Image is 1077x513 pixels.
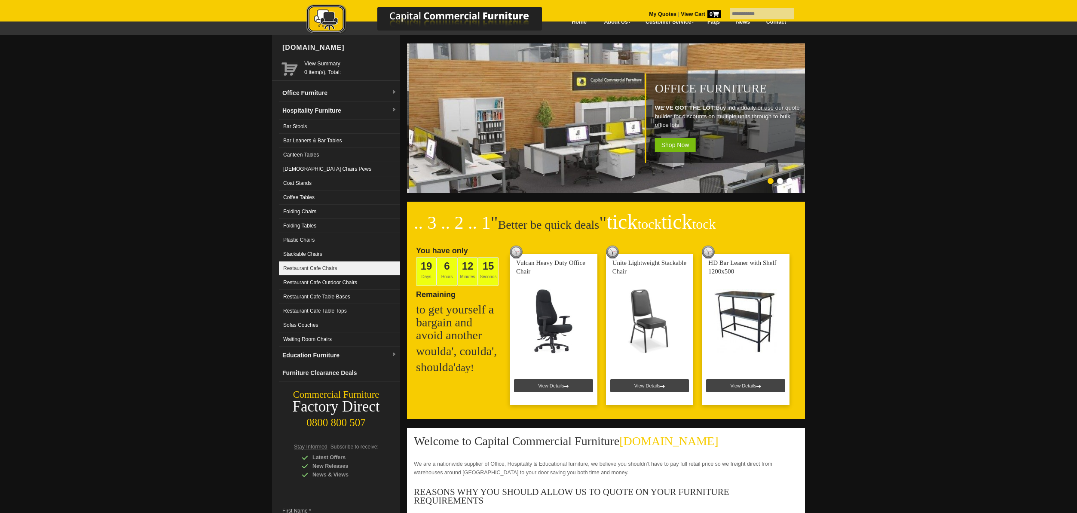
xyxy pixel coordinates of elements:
span: " [599,213,716,233]
img: Office Furniture [409,43,809,193]
h1: Office Furniture [655,82,803,95]
img: tick tock deal clock [702,246,715,258]
span: Days [416,257,437,286]
a: Restaurant Cafe Table Bases [279,290,400,304]
a: [DEMOGRAPHIC_DATA] Chairs Pews [279,162,400,176]
h2: Better be quick deals [414,215,798,241]
span: 0 item(s), Total: [304,59,397,75]
span: 12 [462,260,474,272]
img: tick tock deal clock [606,246,619,258]
h2: shoulda' [416,361,502,374]
a: News [728,12,758,32]
strong: WE'VE GOT THE LOT! [655,104,716,111]
a: Office Furniture WE'VE GOT THE LOT!Buy individually or use our quote builder for discounts on mul... [409,188,809,194]
a: Coat Stands [279,176,400,190]
a: View Summary [304,59,397,68]
span: You have only [416,246,468,255]
span: Subscribe to receive: [330,444,379,450]
span: day! [456,362,474,373]
a: Coffee Tables [279,190,400,205]
a: Restaurant Cafe Outdoor Chairs [279,276,400,290]
span: tock [692,216,716,232]
span: 15 [483,260,494,272]
a: About Us [595,12,636,32]
div: Latest Offers [302,453,383,462]
a: Waiting Room Chairs [279,332,400,347]
span: .. 3 .. 2 .. 1 [414,213,491,233]
div: Commercial Furniture [272,389,400,401]
li: Page dot 1 [768,178,774,184]
a: Education Furnituredropdown [279,347,400,364]
a: Customer Service [636,12,699,32]
strong: View Cart [681,11,721,17]
p: We are a nationwide supplier of Office, Hospitality & Educational furniture, we believe you shoul... [414,460,798,477]
div: 0800 800 507 [272,412,400,429]
h2: to get yourself a bargain and avoid another [416,303,502,342]
a: Stackable Chairs [279,247,400,261]
a: Faqs [699,12,728,32]
span: 6 [444,260,450,272]
div: News & Views [302,470,383,479]
img: Capital Commercial Furniture Logo [283,4,584,36]
a: Canteen Tables [279,148,400,162]
img: dropdown [392,108,397,113]
a: Restaurant Cafe Table Tops [279,304,400,318]
h2: Welcome to Capital Commercial Furniture [414,435,798,453]
span: tick tick [606,210,716,233]
img: dropdown [392,352,397,357]
h2: woulda', coulda', [416,345,502,358]
p: Buy individually or use our quote builder for discounts on multiple units through to bulk office ... [655,104,803,129]
span: Remaining [416,287,456,299]
a: View Cart0 [679,11,721,17]
a: Contact [758,12,794,32]
span: Hours [437,257,457,286]
a: Sofas Couches [279,318,400,332]
span: 0 [707,10,721,18]
span: " [491,213,498,233]
a: Capital Commercial Furniture Logo [283,4,584,38]
span: Minutes [457,257,478,286]
a: Restaurant Cafe Chairs [279,261,400,276]
div: [DOMAIN_NAME] [279,35,400,61]
span: Seconds [478,257,499,286]
div: Factory Direct [272,401,400,413]
img: tick tock deal clock [510,246,523,258]
a: Plastic Chairs [279,233,400,247]
span: 19 [421,260,432,272]
img: dropdown [392,90,397,95]
li: Page dot 3 [786,178,792,184]
a: Folding Tables [279,219,400,233]
a: Bar Leaners & Bar Tables [279,134,400,148]
span: tock [637,216,661,232]
div: New Releases [302,462,383,470]
span: Stay Informed [294,444,327,450]
a: Hospitality Furnituredropdown [279,102,400,120]
span: Shop Now [655,138,696,152]
a: Office Furnituredropdown [279,84,400,102]
h3: REASONS WHY YOU SHOULD ALLOW US TO QUOTE ON YOUR FURNITURE REQUIREMENTS [414,488,798,505]
a: Bar Stools [279,120,400,134]
li: Page dot 2 [777,178,783,184]
a: Folding Chairs [279,205,400,219]
a: Furniture Clearance Deals [279,364,400,382]
a: My Quotes [649,11,676,17]
span: [DOMAIN_NAME] [619,434,718,448]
